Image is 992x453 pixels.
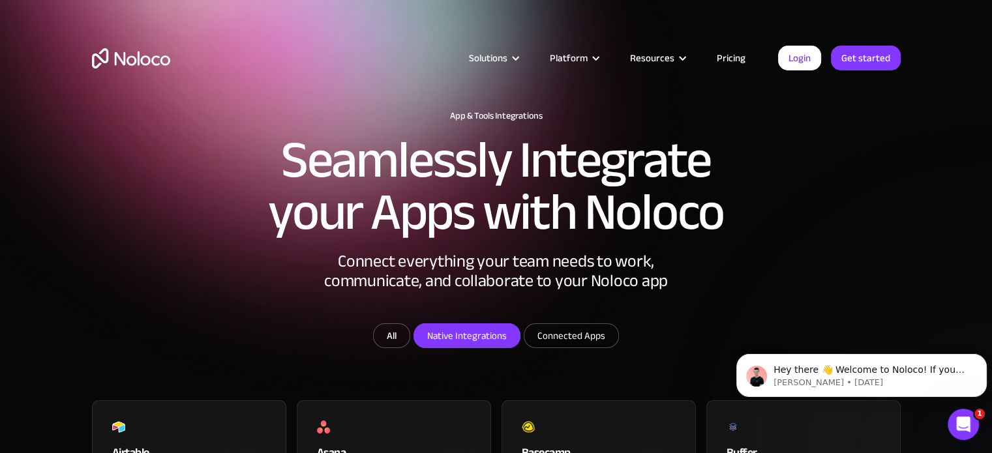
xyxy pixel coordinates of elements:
div: Platform [550,50,588,66]
div: Resources [614,50,700,66]
h2: Seamlessly Integrate your Apps with Noloco [268,134,725,239]
a: Get started [831,46,901,70]
div: Solutions [453,50,534,66]
span: 1 [974,409,985,419]
a: home [92,48,170,68]
a: All [373,323,410,348]
div: Connect everything your team needs to work, communicate, and collaborate to your Noloco app [301,252,692,323]
div: Platform [534,50,614,66]
div: Solutions [469,50,507,66]
iframe: Intercom live chat [948,409,979,440]
a: Login [778,46,821,70]
form: Email Form [235,323,757,351]
iframe: Intercom notifications message [731,327,992,418]
div: Resources [630,50,674,66]
a: Pricing [700,50,762,66]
